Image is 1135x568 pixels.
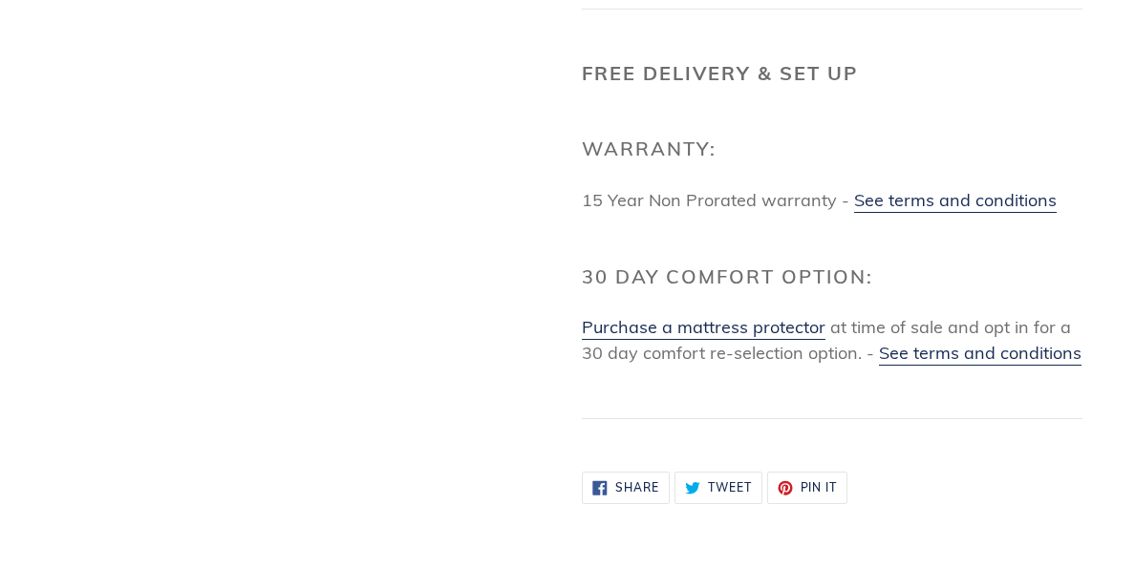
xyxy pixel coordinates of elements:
[582,314,1082,366] p: at time of sale and opt in for a 30 day comfort re-selection option. -
[582,316,825,340] a: Purchase a mattress protector
[582,265,1082,288] h2: 30 Day Comfort Option:
[582,187,1082,213] p: 15 Year Non Prorated warranty -
[582,61,858,85] strong: Free Delivery & Set Up
[854,189,1057,213] a: See terms and conditions
[879,342,1081,366] a: See terms and conditions
[708,482,752,494] span: Tweet
[615,482,659,494] span: Share
[582,137,1082,160] h2: Warranty:
[801,482,838,494] span: Pin it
